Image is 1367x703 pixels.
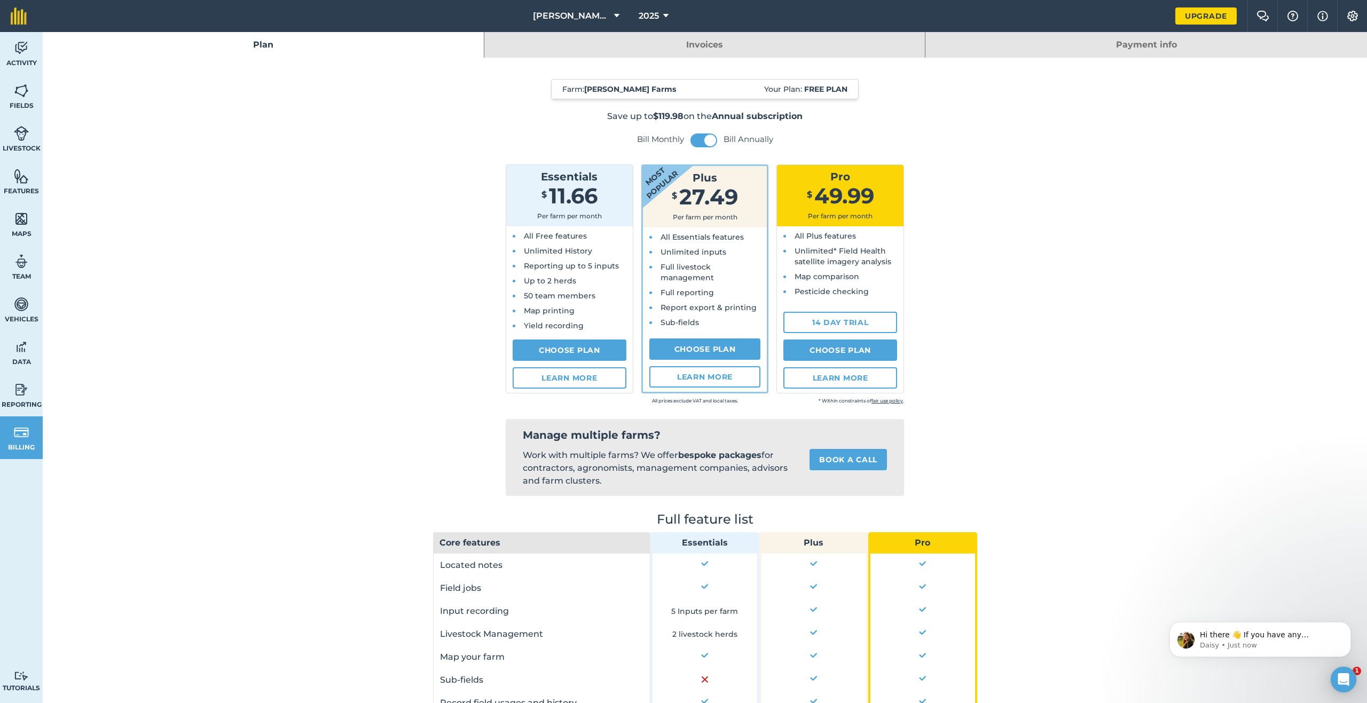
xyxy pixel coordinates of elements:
img: Yes [917,627,929,637]
span: Sub-fields [661,318,699,327]
a: Payment info [925,32,1367,58]
img: Yes [699,558,711,568]
span: Essentials [541,170,598,183]
img: Yes [808,581,820,591]
span: 1 [1353,667,1361,675]
td: Field jobs [433,576,651,599]
img: svg+xml;base64,PHN2ZyB4bWxucz0iaHR0cDovL3d3dy53My5vcmcvMjAwMC9zdmciIHdpZHRoPSI1NiIgaGVpZ2h0PSI2MC... [14,168,29,184]
span: Full reporting [661,288,714,297]
img: Yes [808,627,820,637]
span: All Free features [524,231,587,241]
strong: $119.98 [653,111,683,121]
span: [PERSON_NAME] Farms [533,10,610,22]
a: Book a call [810,449,887,470]
span: Pro [830,170,850,183]
td: 5 Inputs per farm [650,599,759,622]
img: Two speech bubbles overlapping with the left bubble in the forefront [1256,11,1269,21]
img: svg+xml;base64,PD94bWwgdmVyc2lvbj0iMS4wIiBlbmNvZGluZz0idXRmLTgiPz4KPCEtLSBHZW5lcmF0b3I6IEFkb2JlIE... [14,296,29,312]
small: All prices exclude VAT and local taxes. [572,396,738,406]
span: Your Plan: [764,84,847,94]
img: Yes [808,604,820,614]
small: * Within constraints of . [738,396,904,406]
a: Learn more [513,367,626,389]
img: fieldmargin Logo [11,7,27,25]
strong: bespoke packages [678,450,761,460]
span: Full livestock management [661,262,714,282]
img: svg+xml;base64,PD94bWwgdmVyc2lvbj0iMS4wIiBlbmNvZGluZz0idXRmLTgiPz4KPCEtLSBHZW5lcmF0b3I6IEFkb2JlIE... [14,40,29,56]
span: Up to 2 herds [524,276,576,286]
span: Per farm per month [537,212,602,220]
p: Work with multiple farms? We offer for contractors, agronomists, management companies, advisors a... [523,449,792,487]
label: Bill Annually [724,134,773,145]
span: Farm : [562,84,676,94]
td: Map your farm [433,645,651,668]
span: 11.66 [549,183,598,209]
img: Yes [917,604,929,614]
a: Plan [43,32,484,58]
img: svg+xml;base64,PD94bWwgdmVyc2lvbj0iMS4wIiBlbmNvZGluZz0idXRmLTgiPz4KPCEtLSBHZW5lcmF0b3I6IEFkb2JlIE... [14,424,29,440]
span: All Essentials features [661,232,744,242]
a: 14 day trial [783,312,897,333]
td: Livestock Management [433,622,651,645]
img: Yes [917,581,929,591]
a: Learn more [649,366,761,388]
td: Sub-fields [433,668,651,691]
span: Plus [693,171,717,184]
strong: Most popular [611,135,698,216]
strong: [PERSON_NAME] Farms [584,84,676,94]
strong: Free plan [804,84,847,94]
span: $ [541,189,547,200]
span: Per farm per month [673,213,737,221]
a: fair use policy [871,398,903,404]
img: svg+xml;base64,PD94bWwgdmVyc2lvbj0iMS4wIiBlbmNvZGluZz0idXRmLTgiPz4KPCEtLSBHZW5lcmF0b3I6IEFkb2JlIE... [14,382,29,398]
span: Reporting up to 5 inputs [524,261,619,271]
img: Yes [699,581,711,591]
img: Yes [917,673,929,683]
a: Choose Plan [783,339,897,361]
span: Unlimited History [524,246,592,256]
img: svg+xml;base64,PD94bWwgdmVyc2lvbj0iMS4wIiBlbmNvZGluZz0idXRmLTgiPz4KPCEtLSBHZW5lcmF0b3I6IEFkb2JlIE... [14,254,29,270]
img: No [702,676,708,683]
img: svg+xml;base64,PD94bWwgdmVyc2lvbj0iMS4wIiBlbmNvZGluZz0idXRmLTgiPz4KPCEtLSBHZW5lcmF0b3I6IEFkb2JlIE... [14,125,29,141]
img: Yes [917,558,929,568]
img: svg+xml;base64,PD94bWwgdmVyc2lvbj0iMS4wIiBlbmNvZGluZz0idXRmLTgiPz4KPCEtLSBHZW5lcmF0b3I6IEFkb2JlIE... [14,339,29,355]
img: Yes [808,673,820,683]
a: Learn more [783,367,897,389]
img: A cog icon [1346,11,1359,21]
td: 2 livestock herds [650,622,759,645]
span: Unlimited* Field Health satellite imagery analysis [795,246,891,266]
img: Yes [699,650,711,660]
img: svg+xml;base64,PHN2ZyB4bWxucz0iaHR0cDovL3d3dy53My5vcmcvMjAwMC9zdmciIHdpZHRoPSI1NiIgaGVpZ2h0PSI2MC... [14,83,29,99]
span: 49.99 [814,183,874,209]
a: Choose Plan [513,339,626,361]
h2: Full feature list [433,513,977,526]
img: A question mark icon [1286,11,1299,21]
td: Input recording [433,599,651,622]
span: Map printing [524,306,575,315]
span: 2025 [639,10,659,22]
strong: Annual subscription [712,111,803,121]
a: Invoices [484,32,925,58]
img: Yes [808,650,820,660]
img: Yes [917,650,929,660]
img: svg+xml;base64,PHN2ZyB4bWxucz0iaHR0cDovL3d3dy53My5vcmcvMjAwMC9zdmciIHdpZHRoPSI1NiIgaGVpZ2h0PSI2MC... [14,211,29,227]
th: Plus [759,532,868,554]
span: Per farm per month [808,212,873,220]
th: Essentials [650,532,759,554]
iframe: Intercom notifications message [1153,599,1367,674]
p: Save up to on the [433,110,977,123]
span: $ [807,189,812,200]
a: Upgrade [1175,7,1237,25]
span: $ [672,191,677,201]
a: Choose Plan [649,338,761,360]
span: Map comparison [795,272,859,281]
span: Yield recording [524,321,584,330]
th: Pro [868,532,977,554]
td: Located notes [433,554,651,576]
span: 27.49 [679,184,738,210]
img: Yes [808,558,820,568]
th: Core features [433,532,651,554]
